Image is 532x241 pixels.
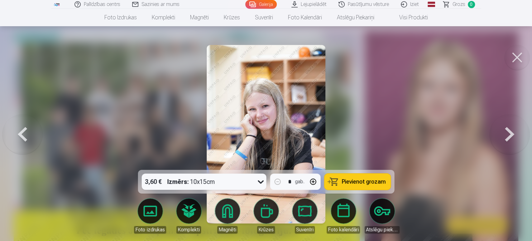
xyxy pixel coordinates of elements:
a: Magnēti [210,199,245,234]
button: Pievienot grozam [324,174,391,190]
div: Atslēgu piekariņi [365,226,400,234]
a: Atslēgu piekariņi [365,199,400,234]
a: Suvenīri [287,199,322,234]
div: 10x15cm [167,174,215,190]
a: Suvenīri [247,9,280,26]
span: Pievienot grozam [342,179,386,184]
div: Magnēti [217,226,237,234]
div: Foto kalendāri [327,226,360,234]
a: Krūzes [249,199,284,234]
div: Komplekti [176,226,201,234]
div: 3,60 € [141,174,165,190]
div: Suvenīri [295,226,315,234]
a: Foto kalendāri [326,199,361,234]
a: Magnēti [183,9,216,26]
div: Foto izdrukas [134,226,166,234]
a: Foto kalendāri [280,9,329,26]
a: Visi produkti [382,9,435,26]
span: Grozs [453,1,465,8]
a: Komplekti [171,199,206,234]
a: Atslēgu piekariņi [329,9,382,26]
strong: Izmērs : [167,177,189,186]
a: Foto izdrukas [97,9,144,26]
a: Krūzes [216,9,247,26]
a: Foto izdrukas [133,199,168,234]
a: Komplekti [144,9,183,26]
span: 0 [468,1,475,8]
img: /fa1 [54,2,60,6]
div: gab. [295,178,304,185]
div: Krūzes [257,226,275,234]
